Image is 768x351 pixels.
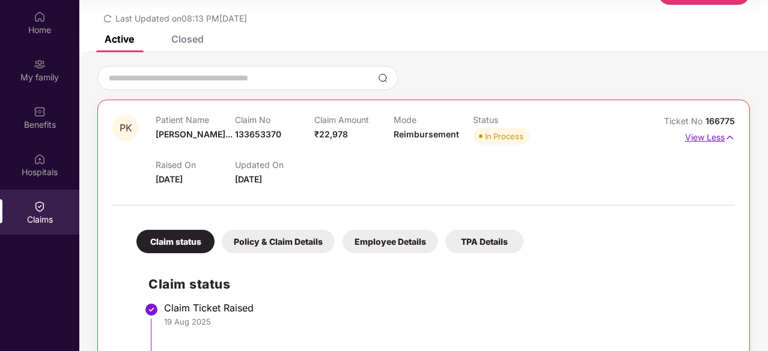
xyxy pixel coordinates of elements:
img: svg+xml;base64,PHN2ZyBpZD0iSG9tZSIgeG1sbnM9Imh0dHA6Ly93d3cudzMub3JnLzIwMDAvc3ZnIiB3aWR0aD0iMjAiIG... [34,11,46,23]
p: View Less [685,128,735,144]
span: PK [120,123,132,133]
div: 19 Aug 2025 [164,316,723,327]
img: svg+xml;base64,PHN2ZyBpZD0iQmVuZWZpdHMiIHhtbG5zPSJodHRwOi8vd3d3LnczLm9yZy8yMDAwL3N2ZyIgd2lkdGg9Ij... [34,106,46,118]
p: Status [473,115,552,125]
span: 166775 [706,116,735,126]
p: Raised On [156,160,235,170]
div: In Process [485,130,523,142]
div: Policy & Claim Details [222,230,335,253]
span: [PERSON_NAME]... [156,129,233,139]
p: Mode [394,115,473,125]
img: svg+xml;base64,PHN2ZyBpZD0iU3RlcC1Eb25lLTMyeDMyIiB4bWxucz0iaHR0cDovL3d3dy53My5vcmcvMjAwMC9zdmciIH... [144,302,159,317]
div: Employee Details [343,230,438,253]
img: svg+xml;base64,PHN2ZyB3aWR0aD0iMjAiIGhlaWdodD0iMjAiIHZpZXdCb3g9IjAgMCAyMCAyMCIgZmlsbD0ibm9uZSIgeG... [34,58,46,70]
img: svg+xml;base64,PHN2ZyB4bWxucz0iaHR0cDovL3d3dy53My5vcmcvMjAwMC9zdmciIHdpZHRoPSIxNyIgaGVpZ2h0PSIxNy... [725,131,735,144]
img: svg+xml;base64,PHN2ZyBpZD0iQ2xhaW0iIHhtbG5zPSJodHRwOi8vd3d3LnczLm9yZy8yMDAwL3N2ZyIgd2lkdGg9IjIwIi... [34,200,46,212]
span: Ticket No [664,116,706,126]
span: 133653370 [235,129,281,139]
span: Reimbursement [394,129,459,139]
p: Claim No [235,115,314,125]
span: [DATE] [235,174,262,184]
p: Patient Name [156,115,235,125]
span: [DATE] [156,174,183,184]
div: Claim status [136,230,215,253]
div: TPA Details [445,230,523,253]
div: Claim Ticket Raised [164,302,723,314]
h2: Claim status [148,274,723,294]
div: Active [105,33,134,45]
span: redo [103,13,112,23]
span: Last Updated on 08:13 PM[DATE] [115,13,247,23]
p: Updated On [235,160,314,170]
span: ₹22,978 [314,129,348,139]
p: Claim Amount [314,115,394,125]
div: Closed [171,33,204,45]
img: svg+xml;base64,PHN2ZyBpZD0iSG9zcGl0YWxzIiB4bWxucz0iaHR0cDovL3d3dy53My5vcmcvMjAwMC9zdmciIHdpZHRoPS... [34,153,46,165]
img: svg+xml;base64,PHN2ZyBpZD0iU2VhcmNoLTMyeDMyIiB4bWxucz0iaHR0cDovL3d3dy53My5vcmcvMjAwMC9zdmciIHdpZH... [378,73,388,83]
